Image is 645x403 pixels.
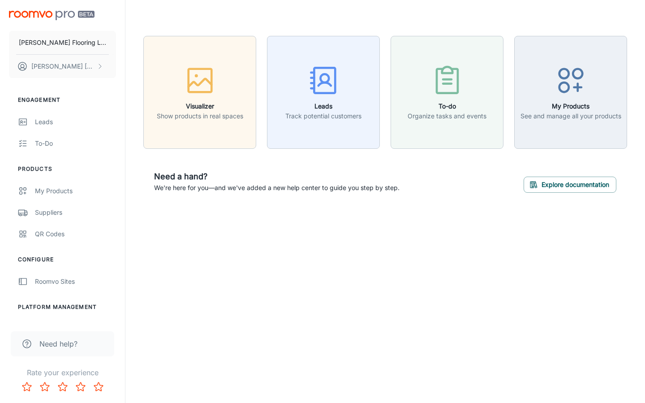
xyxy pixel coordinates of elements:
[391,36,503,149] button: To-doOrganize tasks and events
[35,139,116,148] div: To-do
[9,31,116,54] button: [PERSON_NAME] Flooring Ltd
[19,38,106,48] p: [PERSON_NAME] Flooring Ltd
[514,36,627,149] button: My ProductsSee and manage all your products
[31,61,95,71] p: [PERSON_NAME] [PERSON_NAME]
[143,36,256,149] button: VisualizerShow products in real spaces
[520,101,621,111] h6: My Products
[9,55,116,78] button: [PERSON_NAME] [PERSON_NAME]
[524,179,616,188] a: Explore documentation
[267,36,380,149] button: LeadsTrack potential customers
[520,111,621,121] p: See and manage all your products
[35,208,116,217] div: Suppliers
[285,111,361,121] p: Track potential customers
[514,87,627,96] a: My ProductsSee and manage all your products
[408,111,486,121] p: Organize tasks and events
[154,183,400,193] p: We're here for you—and we've added a new help center to guide you step by step.
[408,101,486,111] h6: To-do
[9,11,95,20] img: Roomvo PRO Beta
[524,177,616,193] button: Explore documentation
[35,229,116,239] div: QR Codes
[267,87,380,96] a: LeadsTrack potential customers
[35,186,116,196] div: My Products
[391,87,503,96] a: To-doOrganize tasks and events
[285,101,361,111] h6: Leads
[157,111,243,121] p: Show products in real spaces
[154,170,400,183] h6: Need a hand?
[157,101,243,111] h6: Visualizer
[35,117,116,127] div: Leads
